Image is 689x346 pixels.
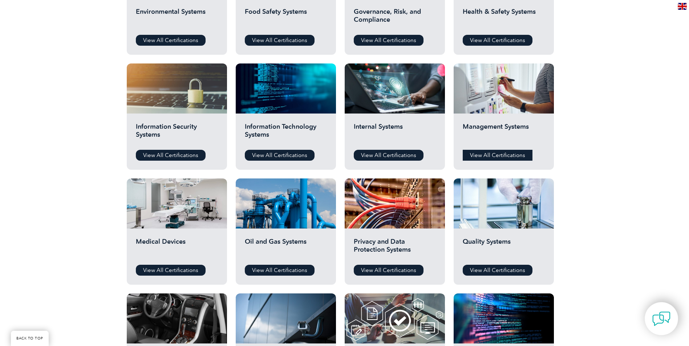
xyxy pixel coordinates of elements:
[463,150,532,161] a: View All Certifications
[136,8,218,29] h2: Environmental Systems
[652,310,670,328] img: contact-chat.png
[463,265,532,276] a: View All Certifications
[354,8,436,29] h2: Governance, Risk, and Compliance
[354,150,423,161] a: View All Certifications
[245,123,327,144] h2: Information Technology Systems
[245,35,315,46] a: View All Certifications
[245,150,315,161] a: View All Certifications
[463,8,545,29] h2: Health & Safety Systems
[354,35,423,46] a: View All Certifications
[136,35,206,46] a: View All Certifications
[463,123,545,144] h2: Management Systems
[354,265,423,276] a: View All Certifications
[11,331,49,346] a: BACK TO TOP
[463,238,545,259] h2: Quality Systems
[136,123,218,144] h2: Information Security Systems
[245,238,327,259] h2: Oil and Gas Systems
[354,123,436,144] h2: Internal Systems
[354,238,436,259] h2: Privacy and Data Protection Systems
[463,35,532,46] a: View All Certifications
[136,265,206,276] a: View All Certifications
[136,238,218,259] h2: Medical Devices
[136,150,206,161] a: View All Certifications
[245,8,327,29] h2: Food Safety Systems
[678,3,687,10] img: en
[245,265,315,276] a: View All Certifications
